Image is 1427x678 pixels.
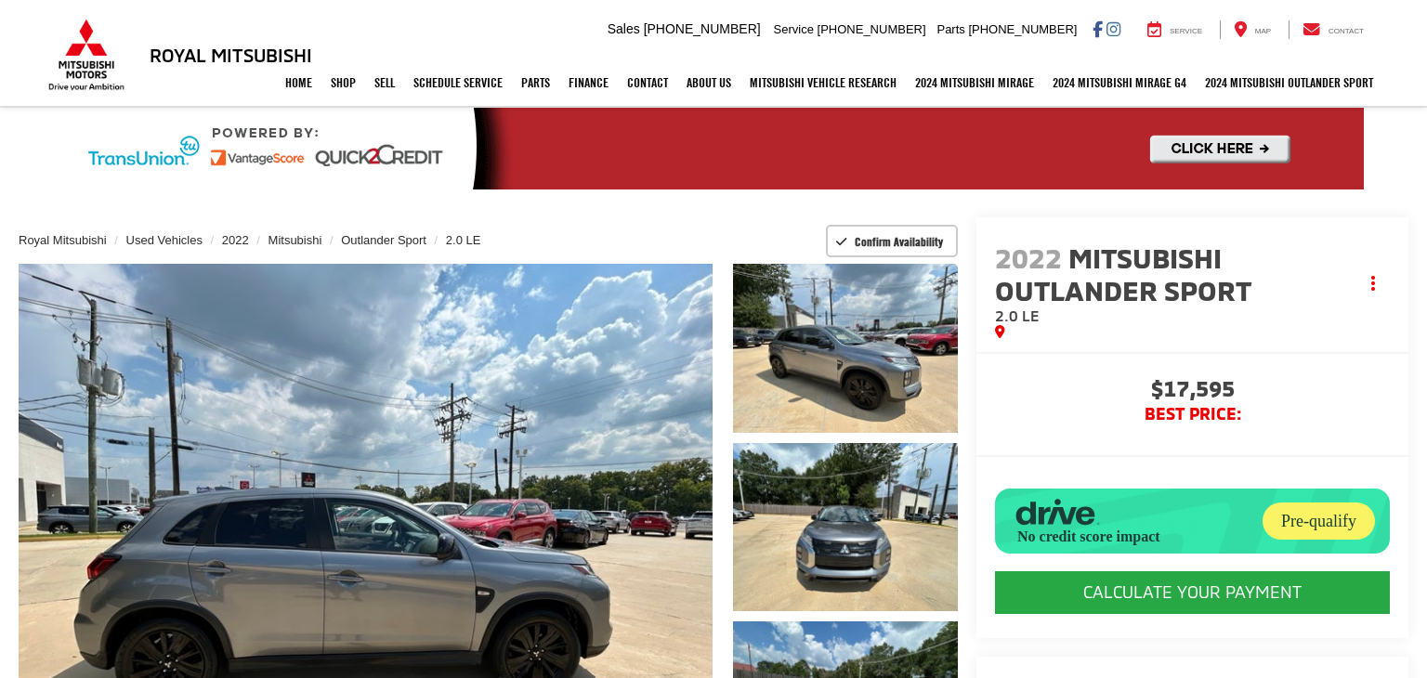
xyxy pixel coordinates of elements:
a: Royal Mitsubishi [19,233,107,247]
img: Mitsubishi [45,19,128,91]
span: BEST PRICE: [995,405,1390,424]
span: 2.0 LE [995,306,1040,324]
a: Facebook: Click to visit our Facebook page [1093,21,1103,36]
a: Used Vehicles [126,233,203,247]
span: 2022 [995,241,1062,274]
span: Sales [608,21,640,36]
span: [PHONE_NUMBER] [818,22,926,36]
span: Service [774,22,814,36]
span: Parts [936,22,964,36]
a: About Us [677,59,740,106]
a: Outlander Sport [341,233,426,247]
img: 2022 Mitsubishi Outlander Sport 2.0 LE [730,441,960,614]
img: 2022 Mitsubishi Outlander Sport 2.0 LE [730,262,960,435]
a: 2024 Mitsubishi Mirage G4 [1043,59,1196,106]
a: 2.0 LE [446,233,481,247]
button: Confirm Availability [826,225,959,257]
a: Sell [365,59,404,106]
a: Expand Photo 2 [733,443,958,612]
span: Service [1170,27,1202,35]
a: Shop [321,59,365,106]
span: Contact [1329,27,1364,35]
a: Parts: Opens in a new tab [512,59,559,106]
a: Instagram: Click to visit our Instagram page [1106,21,1120,36]
a: Mitsubishi [268,233,322,247]
a: Schedule Service: Opens in a new tab [404,59,512,106]
h3: Royal Mitsubishi [150,45,312,65]
a: 2024 Mitsubishi Outlander SPORT [1196,59,1382,106]
a: Mitsubishi Vehicle Research [740,59,906,106]
a: Contact [1289,20,1378,39]
a: Expand Photo 1 [733,264,958,433]
a: 2022 [222,233,249,247]
a: 2024 Mitsubishi Mirage [906,59,1043,106]
a: Service [1133,20,1216,39]
span: Mitsubishi Outlander Sport [995,241,1258,306]
img: Quick2Credit [63,108,1364,189]
a: Finance [559,59,618,106]
: CALCULATE YOUR PAYMENT [995,571,1390,614]
span: [PHONE_NUMBER] [644,21,761,36]
a: Map [1220,20,1285,39]
span: [PHONE_NUMBER] [968,22,1077,36]
a: Contact [618,59,677,106]
a: Home [276,59,321,106]
span: Confirm Availability [855,234,943,249]
span: Map [1255,27,1271,35]
span: $17,595 [995,377,1390,405]
span: dropdown dots [1371,276,1375,291]
button: Actions [1357,267,1390,300]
